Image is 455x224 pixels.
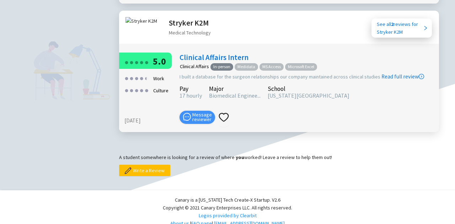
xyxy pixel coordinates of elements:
[180,53,248,62] a: Clinical Affairs Intern
[175,197,280,203] span: Canary is a [US_STATE] Tech Create-X Startup. V2.6
[180,86,202,91] div: Pay
[144,56,149,67] div: ●
[151,72,166,84] div: Work
[169,17,211,29] h2: Stryker K2M
[144,84,149,95] div: ●
[210,63,233,71] span: In-person
[371,18,432,38] a: See all2reviews forStryker K2M
[377,20,423,36] div: See all reviews for Stryker K2M
[124,116,176,125] div: [DATE]
[180,72,435,81] div: I built a database for the surgeon relationships our company maintained across clinical studies
[163,204,292,211] span: Copyright © 2021 Canary Enterprises LLC. All rights reserved.
[381,38,424,80] a: Read full review
[183,113,191,121] span: message
[144,72,149,83] div: ●
[268,92,349,99] span: [US_STATE][GEOGRAPHIC_DATA]
[134,56,139,67] div: ●
[134,72,139,83] div: ●
[124,72,129,83] div: ●
[285,63,317,71] span: Microsoft Excel
[209,86,261,91] div: Major
[180,64,209,69] div: Clinical Affairs
[153,55,166,67] span: 5.0
[119,153,439,161] p: A student somewhere is looking for a review of where worked! Leave a review to help them out!
[129,56,134,67] div: ●
[119,165,170,176] button: Write a Review
[133,166,165,174] span: Write a Review
[125,168,131,174] img: pencil.png
[169,29,211,37] div: Medical Technology
[139,72,144,83] div: ●
[209,92,261,99] span: Biomedical Enginee...
[180,92,202,99] span: 17 hourly
[192,113,212,122] span: Message reviewer
[268,86,349,91] div: School
[235,63,258,71] span: Medidata
[125,17,157,38] img: Stryker K2M
[139,56,144,67] div: ●
[129,72,134,83] div: ●
[236,154,244,160] b: you
[139,84,144,95] div: ●
[423,26,428,31] span: right
[219,112,229,122] span: heart
[144,72,146,83] div: ●
[134,84,139,95] div: ●
[151,84,171,97] div: Culture
[419,74,424,79] span: right-circle
[124,84,129,95] div: ●
[259,63,284,71] span: MS Access
[129,84,134,95] div: ●
[391,21,394,27] b: 2
[199,212,257,219] a: Logos provided by Clearbit
[124,56,129,67] div: ●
